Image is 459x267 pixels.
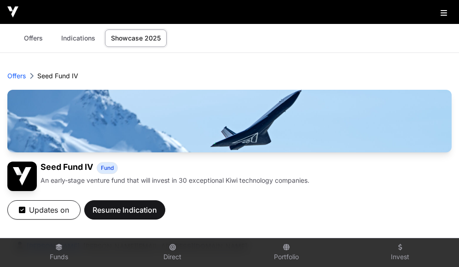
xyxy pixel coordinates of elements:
[233,240,340,265] a: Portfolio
[101,164,114,172] span: Fund
[84,209,165,219] a: Resume Indication
[7,6,18,17] img: Icehouse Ventures Logo
[84,200,165,220] button: Resume Indication
[55,29,101,47] a: Indications
[6,240,112,265] a: Funds
[93,204,157,215] span: Resume Indication
[105,29,167,47] a: Showcase 2025
[41,176,309,185] p: An early-stage venture fund that will invest in 30 exceptional Kiwi technology companies.
[347,240,453,265] a: Invest
[7,200,81,220] button: Updates on
[7,162,37,191] img: Seed Fund IV
[7,90,452,152] img: Seed Fund IV
[41,162,93,174] h1: Seed Fund IV
[119,240,226,265] a: Direct
[7,71,26,81] a: Offers
[37,71,78,81] p: Seed Fund IV
[15,29,52,47] a: Offers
